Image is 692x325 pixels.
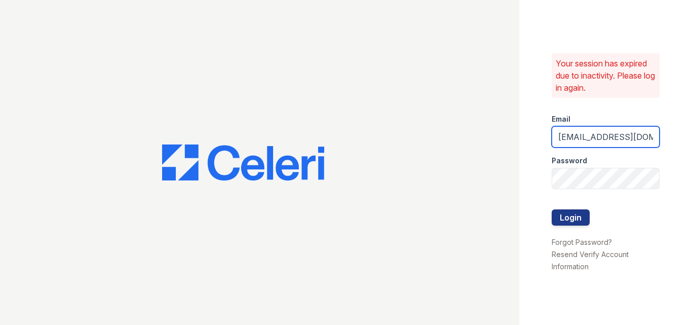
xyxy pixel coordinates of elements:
[552,209,590,226] button: Login
[552,114,570,124] label: Email
[552,250,629,271] a: Resend Verify Account Information
[162,145,324,181] img: CE_Logo_Blue-a8612792a0a2168367f1c8372b55b34899dd931a85d93a1a3d3e32e68fde9ad4.png
[552,156,587,166] label: Password
[556,57,656,94] p: Your session has expired due to inactivity. Please log in again.
[552,238,612,246] a: Forgot Password?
